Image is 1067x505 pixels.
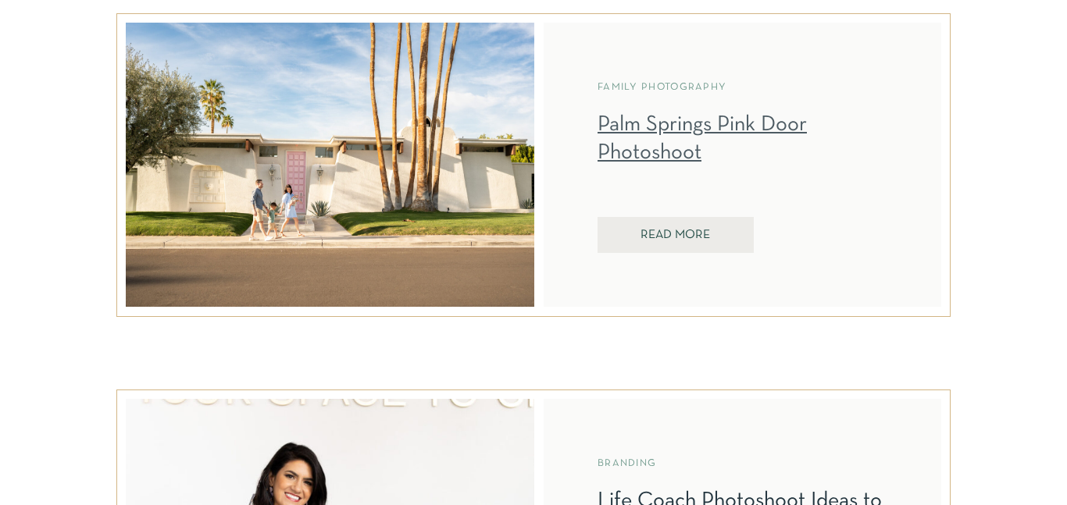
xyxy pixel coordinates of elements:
[126,23,534,307] img: family of four walking in front of that pink door in Palm Springs.
[619,229,731,244] a: REad More
[598,115,807,163] a: Palm Springs Pink Door Photoshoot
[598,459,656,468] a: Branding
[598,83,726,92] a: family photography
